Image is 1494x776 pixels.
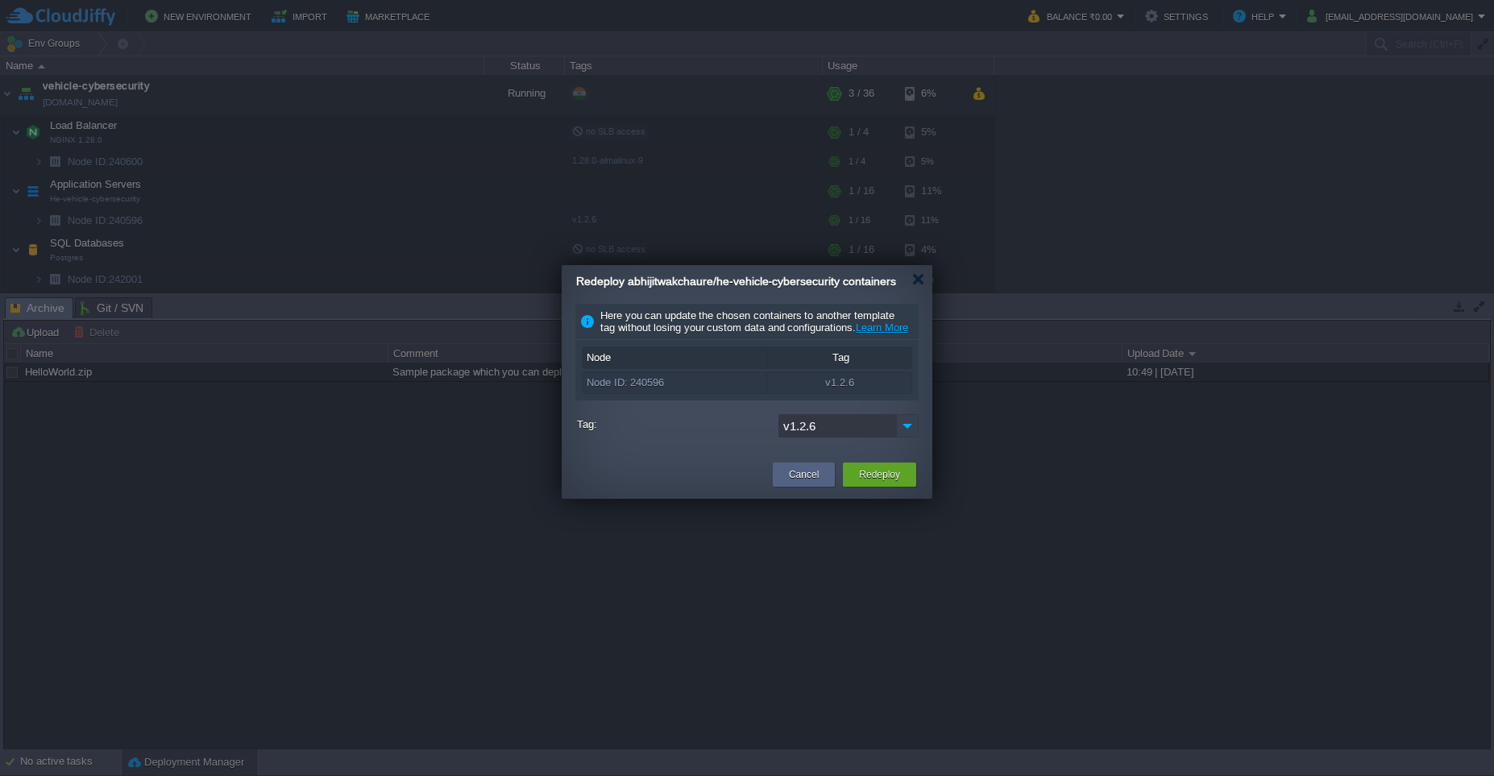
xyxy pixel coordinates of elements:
[789,467,819,483] button: Cancel
[576,275,896,288] span: Redeploy abhijitwakchaure/he-vehicle-cybersecurity containers
[583,372,766,393] div: Node ID: 240596
[583,347,767,368] div: Node
[577,414,774,434] label: Tag:
[859,467,900,483] button: Redeploy
[856,322,908,334] a: Learn More
[767,372,911,393] div: v1.2.6
[575,304,919,340] div: Here you can update the chosen containers to another template tag without losing your custom data...
[768,347,913,368] div: Tag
